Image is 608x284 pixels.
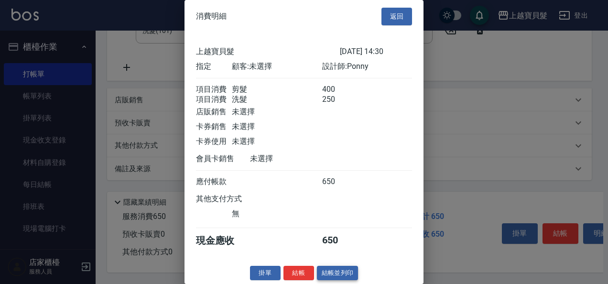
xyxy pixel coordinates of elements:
[196,194,268,204] div: 其他支付方式
[196,62,232,72] div: 指定
[196,11,227,21] span: 消費明細
[232,62,322,72] div: 顧客: 未選擇
[232,95,322,105] div: 洗髮
[317,266,358,281] button: 結帳並列印
[196,234,250,247] div: 現金應收
[196,85,232,95] div: 項目消費
[322,95,358,105] div: 250
[232,85,322,95] div: 剪髮
[196,107,232,117] div: 店販銷售
[196,154,250,164] div: 會員卡銷售
[322,62,412,72] div: 設計師: Ponny
[196,122,232,132] div: 卡券銷售
[196,137,232,147] div: 卡券使用
[283,266,314,281] button: 結帳
[381,8,412,25] button: 返回
[196,177,232,187] div: 應付帳款
[232,209,322,219] div: 無
[232,107,322,117] div: 未選擇
[196,95,232,105] div: 項目消費
[322,177,358,187] div: 650
[232,137,322,147] div: 未選擇
[250,266,281,281] button: 掛單
[196,47,340,57] div: 上越寶貝髮
[340,47,412,57] div: [DATE] 14:30
[250,154,340,164] div: 未選擇
[232,122,322,132] div: 未選擇
[322,85,358,95] div: 400
[322,234,358,247] div: 650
